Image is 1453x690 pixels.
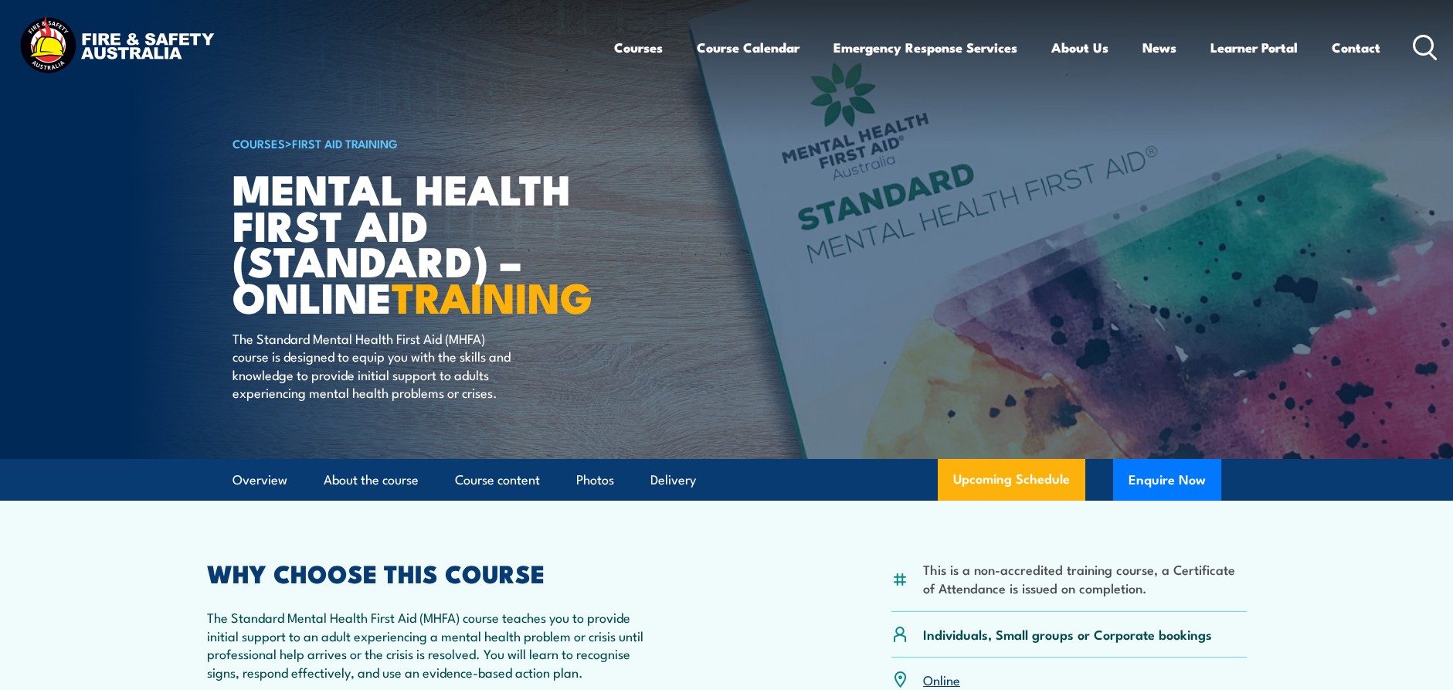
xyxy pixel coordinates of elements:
[614,27,663,68] a: Courses
[1332,27,1380,68] a: Contact
[324,460,419,501] a: About the course
[1113,459,1221,501] button: Enquire Now
[292,134,398,151] a: First Aid Training
[576,460,614,501] a: Photos
[207,562,658,583] h2: WHY CHOOSE THIS COURSE
[1210,27,1298,68] a: Learner Portal
[233,134,285,151] a: COURSES
[233,134,614,152] h6: >
[392,263,592,328] strong: TRAINING
[1142,27,1176,68] a: News
[233,329,514,402] p: The Standard Mental Health First Aid (MHFA) course is designed to equip you with the skills and k...
[233,460,287,501] a: Overview
[1051,27,1108,68] a: About Us
[923,560,1247,597] li: This is a non-accredited training course, a Certificate of Attendance is issued on completion.
[233,170,614,314] h1: Mental Health First Aid (Standard) – Online
[923,670,960,688] a: Online
[697,27,799,68] a: Course Calendar
[923,625,1212,643] p: Individuals, Small groups or Corporate bookings
[455,460,540,501] a: Course content
[833,27,1017,68] a: Emergency Response Services
[938,459,1085,501] a: Upcoming Schedule
[650,460,696,501] a: Delivery
[207,608,658,681] p: The Standard Mental Health First Aid (MHFA) course teaches you to provide initial support to an a...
